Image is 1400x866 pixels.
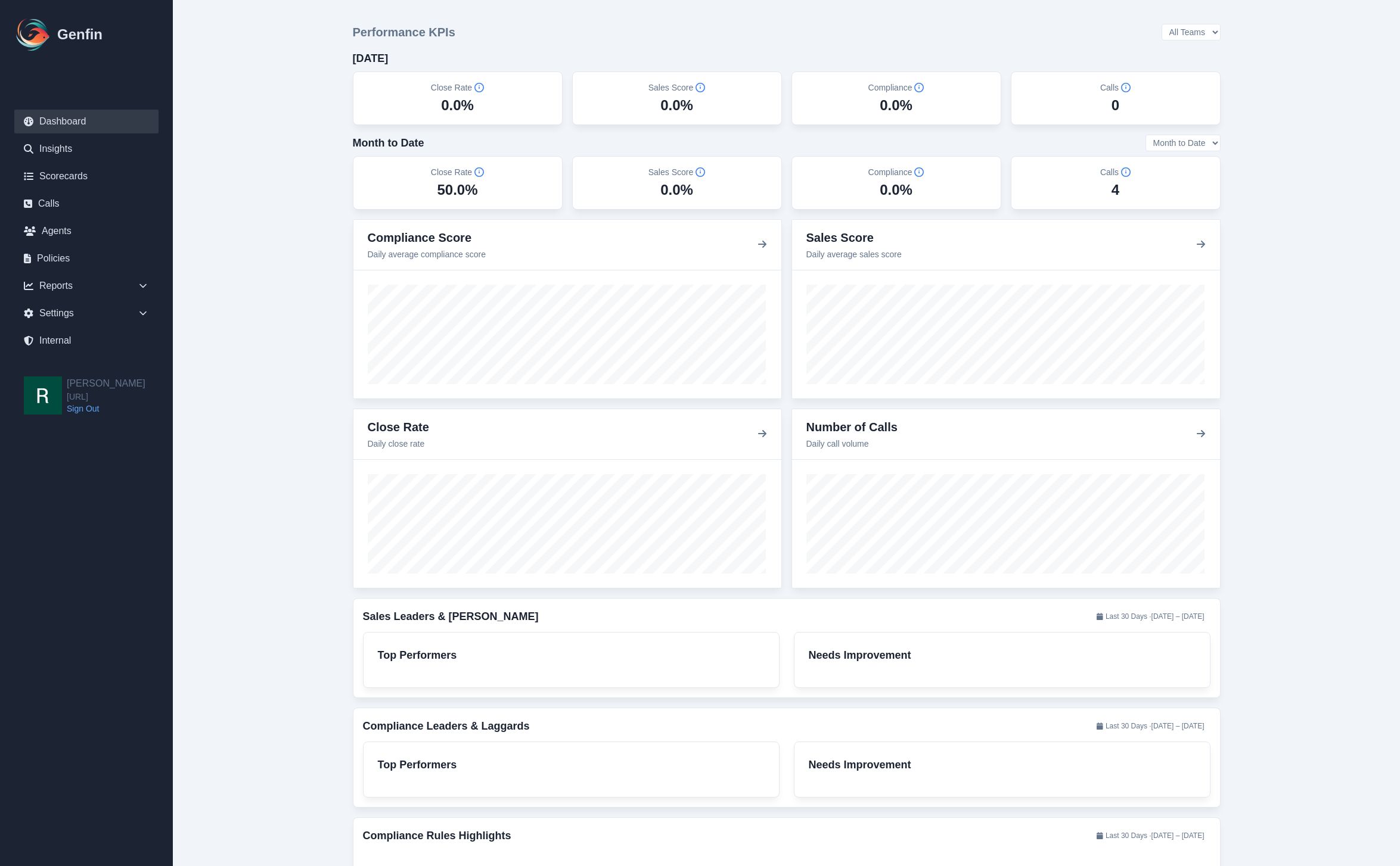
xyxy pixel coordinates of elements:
h5: Calls [1100,82,1131,94]
a: Calls [14,192,159,216]
span: Info [914,83,924,92]
span: Info [1121,83,1131,92]
button: View details [758,238,767,252]
div: 0.0% [880,96,912,115]
div: 0.0% [660,96,693,115]
h5: Compliance [868,166,924,178]
span: Info [914,167,924,177]
h4: Compliance Rules Highlights [363,827,511,844]
div: 0.0% [441,96,474,115]
span: Info [696,83,705,92]
div: 4 [1112,180,1119,200]
span: Info [696,167,705,177]
button: View details [758,427,767,441]
h3: Sales Score [806,229,902,246]
h3: Close Rate [368,419,429,435]
p: Daily average compliance score [368,248,486,260]
p: Daily call volume [806,438,898,450]
h4: Top Performers [378,647,765,663]
h3: Number of Calls [806,419,898,435]
a: Agents [14,219,159,243]
h4: [DATE] [353,50,389,67]
span: Last 30 Days · [DATE] – [DATE] [1091,828,1210,843]
h3: Performance KPIs [353,24,455,41]
h5: Close Rate [431,82,484,94]
h1: Genfin [57,25,103,44]
h4: Compliance Leaders & Laggards [363,718,530,734]
div: 50.0% [437,180,477,200]
h4: Sales Leaders & [PERSON_NAME] [363,608,539,625]
h5: Sales Score [648,82,705,94]
span: Info [1121,167,1131,177]
a: Insights [14,137,159,161]
span: [URL] [67,391,145,403]
a: Scorecards [14,164,159,188]
a: Policies [14,247,159,270]
img: Logo [14,15,52,54]
p: Daily close rate [368,438,429,450]
h5: Calls [1100,166,1131,178]
h4: Needs Improvement [809,647,1196,663]
div: 0 [1112,96,1119,115]
h2: [PERSON_NAME] [67,376,145,391]
h5: Close Rate [431,166,484,178]
button: View details [1196,427,1206,441]
span: Info [474,83,484,92]
h4: Top Performers [378,756,765,773]
h3: Compliance Score [368,229,486,246]
span: Last 30 Days · [DATE] – [DATE] [1091,719,1210,733]
h5: Sales Score [648,166,705,178]
p: Daily average sales score [806,248,902,260]
div: Reports [14,274,159,298]
h4: Needs Improvement [809,756,1196,773]
a: Dashboard [14,110,159,133]
h5: Compliance [868,82,924,94]
div: 0.0% [880,180,912,200]
div: Settings [14,301,159,325]
a: Internal [14,329,159,353]
span: Info [474,167,484,177]
a: Sign Out [67,403,145,415]
button: View details [1196,238,1206,252]
img: Rob Kwok [24,376,62,415]
span: Last 30 Days · [DATE] – [DATE] [1091,609,1210,624]
div: 0.0% [660,180,693,200]
h4: Month to Date [353,135,424,151]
